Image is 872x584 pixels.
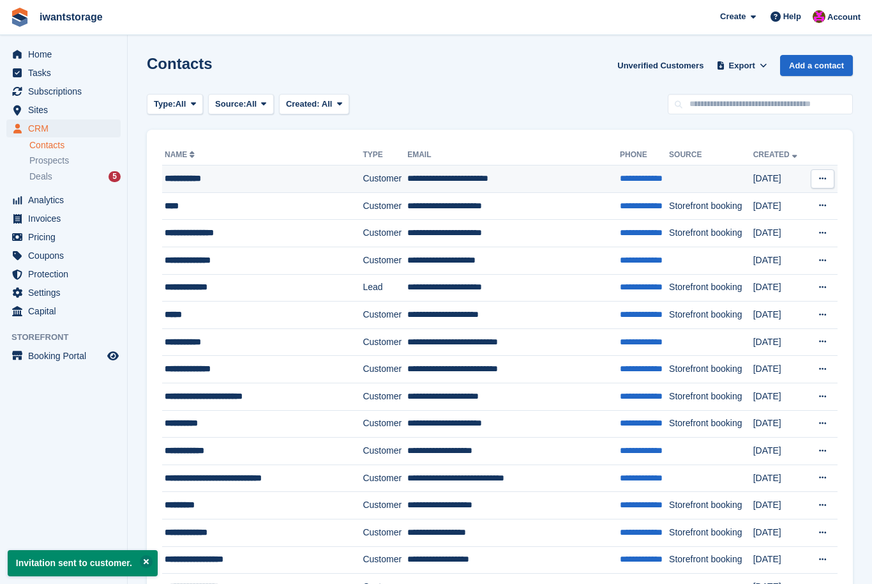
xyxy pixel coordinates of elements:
[612,55,709,76] a: Unverified Customers
[753,546,807,574] td: [DATE]
[620,145,669,165] th: Phone
[813,10,825,23] img: Jonathan
[669,410,753,438] td: Storefront booking
[28,247,105,265] span: Coupons
[729,59,755,72] span: Export
[6,284,121,302] a: menu
[753,150,800,159] a: Created
[753,220,807,247] td: [DATE]
[246,98,257,111] span: All
[6,265,121,283] a: menu
[363,220,407,247] td: Customer
[215,98,246,111] span: Source:
[753,165,807,193] td: [DATE]
[669,220,753,247] td: Storefront booking
[29,171,52,183] span: Deals
[669,519,753,546] td: Storefront booking
[28,302,105,320] span: Capital
[363,492,407,519] td: Customer
[363,383,407,410] td: Customer
[29,154,121,167] a: Prospects
[6,191,121,209] a: menu
[363,356,407,383] td: Customer
[669,274,753,302] td: Storefront booking
[28,45,105,63] span: Home
[6,64,121,82] a: menu
[29,155,69,167] span: Prospects
[6,45,121,63] a: menu
[363,302,407,329] td: Customer
[827,11,861,24] span: Account
[669,492,753,519] td: Storefront booking
[407,145,620,165] th: Email
[109,171,121,182] div: 5
[6,82,121,100] a: menu
[780,55,853,76] a: Add a contact
[720,10,746,23] span: Create
[28,347,105,365] span: Booking Portal
[753,383,807,410] td: [DATE]
[669,356,753,383] td: Storefront booking
[105,348,121,364] a: Preview store
[753,465,807,492] td: [DATE]
[28,64,105,82] span: Tasks
[28,82,105,100] span: Subscriptions
[28,228,105,246] span: Pricing
[753,492,807,519] td: [DATE]
[363,328,407,356] td: Customer
[6,347,121,365] a: menu
[753,519,807,546] td: [DATE]
[28,265,105,283] span: Protection
[6,247,121,265] a: menu
[714,55,770,76] button: Export
[783,10,801,23] span: Help
[28,101,105,119] span: Sites
[28,210,105,227] span: Invoices
[363,465,407,492] td: Customer
[147,94,203,115] button: Type: All
[753,356,807,383] td: [DATE]
[6,119,121,137] a: menu
[753,192,807,220] td: [DATE]
[28,191,105,209] span: Analytics
[363,165,407,193] td: Customer
[28,119,105,137] span: CRM
[208,94,274,115] button: Source: All
[753,247,807,274] td: [DATE]
[10,8,29,27] img: stora-icon-8386f47178a22dfd0bd8f6a31ec36ba5ce8667c1dd55bd0f319d3a0aa187defe.svg
[28,284,105,302] span: Settings
[363,519,407,546] td: Customer
[669,192,753,220] td: Storefront booking
[8,550,158,576] p: Invitation sent to customer.
[363,145,407,165] th: Type
[6,228,121,246] a: menu
[669,145,753,165] th: Source
[147,55,213,72] h1: Contacts
[29,170,121,183] a: Deals 5
[11,331,127,344] span: Storefront
[154,98,176,111] span: Type:
[363,192,407,220] td: Customer
[286,99,320,109] span: Created:
[6,101,121,119] a: menu
[29,139,121,151] a: Contacts
[669,302,753,329] td: Storefront booking
[165,150,197,159] a: Name
[363,410,407,438] td: Customer
[363,274,407,302] td: Lead
[753,410,807,438] td: [DATE]
[6,302,121,320] a: menu
[34,6,108,27] a: iwantstorage
[669,383,753,410] td: Storefront booking
[753,328,807,356] td: [DATE]
[753,302,807,329] td: [DATE]
[6,210,121,227] a: menu
[669,546,753,574] td: Storefront booking
[363,546,407,574] td: Customer
[176,98,186,111] span: All
[279,94,349,115] button: Created: All
[322,99,333,109] span: All
[753,438,807,465] td: [DATE]
[363,438,407,465] td: Customer
[363,247,407,274] td: Customer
